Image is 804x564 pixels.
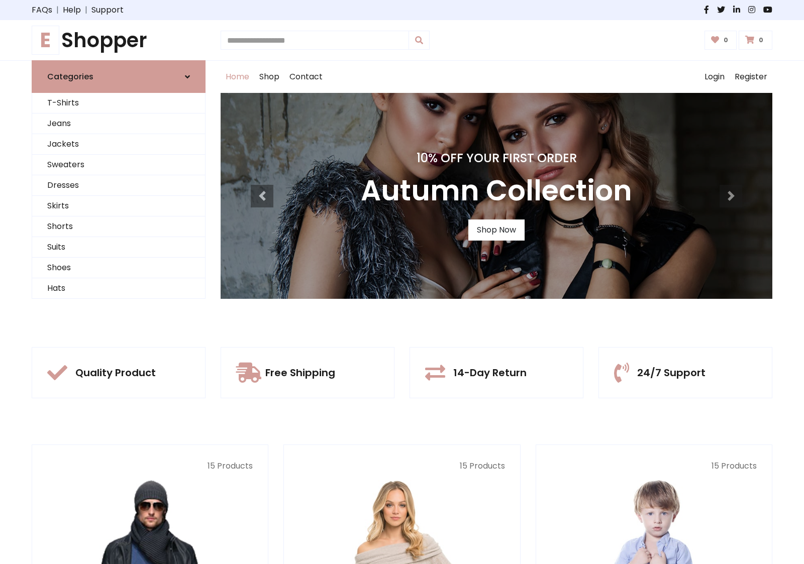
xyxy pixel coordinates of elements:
h5: 14-Day Return [453,367,527,379]
span: | [81,4,91,16]
h3: Autumn Collection [361,174,632,207]
a: Hats [32,278,205,299]
a: EShopper [32,28,206,52]
a: 0 [739,31,772,50]
h5: Free Shipping [265,367,335,379]
a: Support [91,4,124,16]
a: Register [730,61,772,93]
a: Jackets [32,134,205,155]
h5: 24/7 Support [637,367,706,379]
h1: Shopper [32,28,206,52]
a: Suits [32,237,205,258]
span: 0 [721,36,731,45]
p: 15 Products [551,460,757,472]
a: Dresses [32,175,205,196]
a: Categories [32,60,206,93]
a: Jeans [32,114,205,134]
a: Shop Now [468,219,525,241]
a: Contact [284,61,328,93]
a: T-Shirts [32,93,205,114]
p: 15 Products [47,460,253,472]
h6: Categories [47,72,93,81]
span: 0 [756,36,766,45]
a: FAQs [32,4,52,16]
a: Home [221,61,254,93]
span: E [32,26,59,55]
p: 15 Products [299,460,505,472]
span: | [52,4,63,16]
a: Shorts [32,216,205,237]
h4: 10% Off Your First Order [361,151,632,166]
a: Sweaters [32,155,205,175]
a: Skirts [32,196,205,216]
a: 0 [705,31,737,50]
a: Shoes [32,258,205,278]
a: Help [63,4,81,16]
h5: Quality Product [75,367,156,379]
a: Login [699,61,730,93]
a: Shop [254,61,284,93]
